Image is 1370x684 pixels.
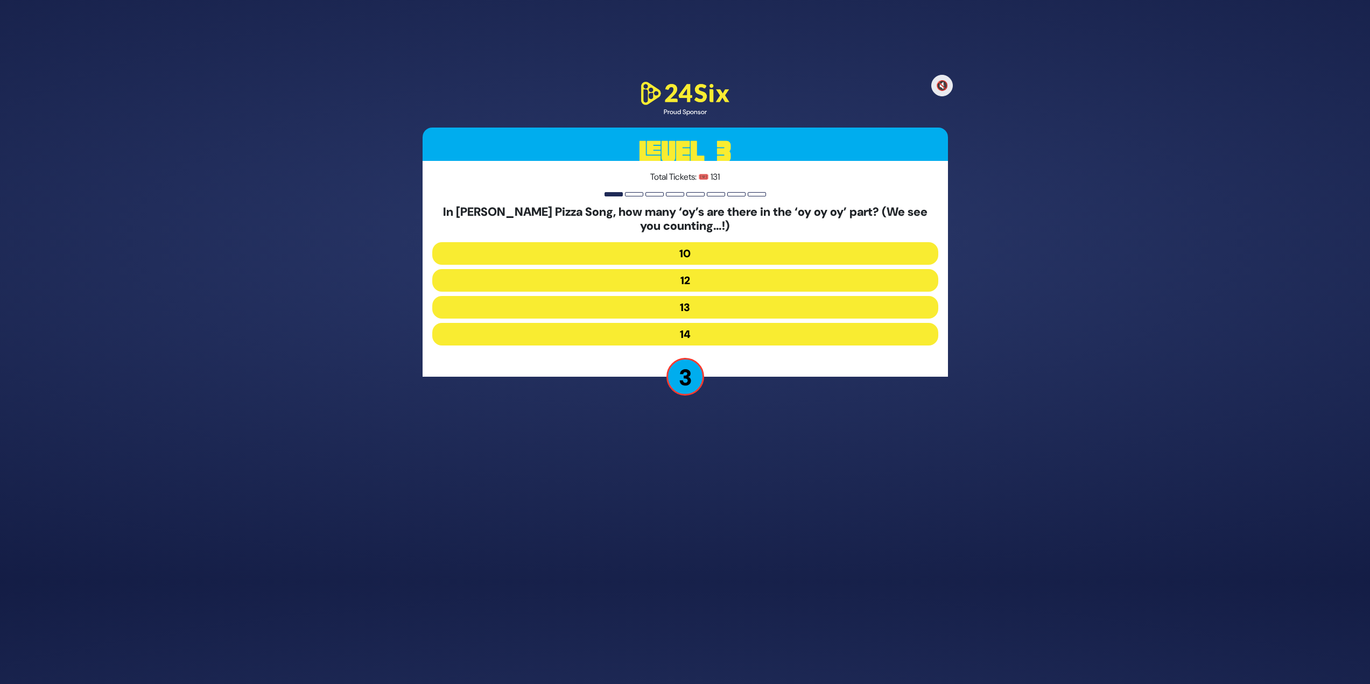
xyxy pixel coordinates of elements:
[637,107,734,117] div: Proud Sponsor
[432,171,938,184] p: Total Tickets: 🎟️ 131
[432,269,938,292] button: 12
[432,296,938,319] button: 13
[432,323,938,345] button: 14
[931,75,953,96] button: 🔇
[432,205,938,234] h5: In [PERSON_NAME] Pizza Song, how many ‘oy’s are there in the ‘oy oy oy’ part? (We see you countin...
[423,128,948,176] h3: Level 3
[666,358,704,396] p: 3
[637,80,734,107] img: 24Six
[432,242,938,265] button: 10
